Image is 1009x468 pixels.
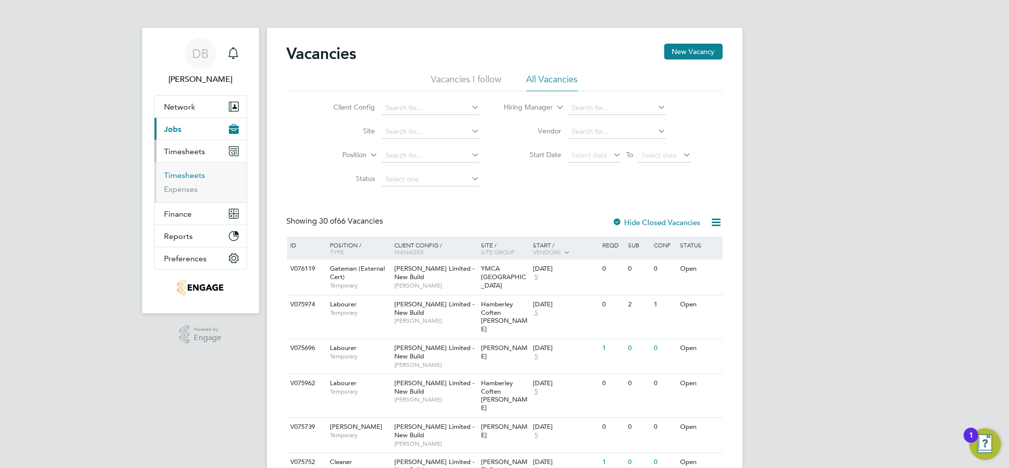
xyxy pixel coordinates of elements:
[496,103,553,113] label: Hiring Manager
[600,418,626,436] div: 0
[533,431,539,440] span: 5
[155,140,247,162] button: Timesheets
[533,265,597,273] div: [DATE]
[164,209,192,219] span: Finance
[392,236,478,260] div: Client Config /
[394,361,476,369] span: [PERSON_NAME]
[394,317,476,325] span: [PERSON_NAME]
[481,300,528,334] span: Hamberley Coften [PERSON_NAME]
[330,344,357,352] span: Labourer
[652,418,678,436] div: 0
[155,118,247,140] button: Jobs
[431,73,502,91] li: Vacancies I follow
[194,334,221,342] span: Engage
[572,151,607,160] span: Select date
[154,38,247,85] a: DB[PERSON_NAME]
[481,248,515,256] span: Site Group
[533,352,539,361] span: 5
[330,300,357,308] span: Labourer
[664,44,723,59] button: New Vacancy
[155,203,247,225] button: Finance
[288,339,323,357] div: V075696
[330,248,344,256] span: Type
[318,103,375,112] label: Client Config
[164,147,206,156] span: Timesheets
[652,295,678,314] div: 1
[969,435,973,448] div: 1
[600,339,626,357] div: 1
[626,418,651,436] div: 0
[481,379,528,412] span: Hamberley Coften [PERSON_NAME]
[330,388,389,396] span: Temporary
[394,440,476,448] span: [PERSON_NAME]
[164,124,182,134] span: Jobs
[382,173,479,186] input: Select one
[288,295,323,314] div: V075974
[318,126,375,135] label: Site
[652,260,678,278] div: 0
[155,247,247,269] button: Preferences
[142,28,259,313] nav: Main navigation
[394,282,476,290] span: [PERSON_NAME]
[626,295,651,314] div: 2
[568,101,666,115] input: Search for...
[533,273,539,282] span: 5
[969,428,1001,460] button: Open Resource Center, 1 new notification
[164,184,198,194] a: Expenses
[652,374,678,393] div: 0
[533,309,539,317] span: 5
[678,374,721,393] div: Open
[287,44,357,63] h2: Vacancies
[504,126,561,135] label: Vendor
[319,216,383,226] span: 66 Vacancies
[394,422,475,439] span: [PERSON_NAME] Limited - New Build
[164,254,207,263] span: Preferences
[600,236,626,253] div: Reqd
[164,232,193,241] span: Reports
[626,339,651,357] div: 0
[678,418,721,436] div: Open
[533,379,597,388] div: [DATE]
[194,325,221,334] span: Powered by
[179,325,221,344] a: Powered byEngage
[626,236,651,253] div: Sub
[394,264,475,281] span: [PERSON_NAME] Limited - New Build
[533,388,539,396] span: 5
[394,396,476,404] span: [PERSON_NAME]
[600,260,626,278] div: 0
[319,216,337,226] span: 30 of
[478,236,531,260] div: Site /
[678,236,721,253] div: Status
[394,344,475,360] span: [PERSON_NAME] Limited - New Build
[394,248,424,256] span: Manager
[330,282,389,290] span: Temporary
[330,379,357,387] span: Labourer
[533,248,561,256] span: Vendors
[531,236,600,261] div: Start /
[382,149,479,163] input: Search for...
[481,422,528,439] span: [PERSON_NAME]
[288,418,323,436] div: V075739
[154,280,247,295] a: Go to home page
[678,260,721,278] div: Open
[652,236,678,253] div: Conf
[382,101,479,115] input: Search for...
[330,458,352,466] span: Cleaner
[288,236,323,253] div: ID
[641,151,677,160] span: Select date
[533,344,597,352] div: [DATE]
[613,218,701,227] label: Hide Closed Vacancies
[164,171,206,180] a: Timesheets
[394,379,475,396] span: [PERSON_NAME] Limited - New Build
[155,96,247,117] button: Network
[626,374,651,393] div: 0
[678,339,721,357] div: Open
[533,423,597,431] div: [DATE]
[533,458,597,467] div: [DATE]
[154,73,247,85] span: Daniel Bassett
[600,295,626,314] div: 0
[318,174,375,183] label: Status
[533,300,597,309] div: [DATE]
[568,125,666,139] input: Search for...
[155,225,247,247] button: Reports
